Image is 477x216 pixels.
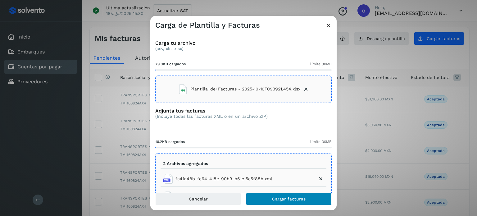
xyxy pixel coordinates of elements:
span: Cargar facturas [272,197,306,201]
h3: Carga tu archivo [155,40,332,46]
span: límite 30MB [310,139,332,145]
p: 2 Archivos agregados [163,161,208,166]
p: (csv, xls, xlsx) [155,46,332,51]
span: fa41a48b-fc64-418e-90b9-b61c15c5f88b.xml [175,176,272,182]
span: Cancelar [189,197,208,201]
span: 16.2KB cargados [155,139,185,145]
button: Cancelar [155,193,241,205]
h3: Carga de Plantilla y Facturas [155,21,260,30]
span: Plantilla+de+Facturas - 2025-10-10T093921.454.xlsx [190,86,300,92]
h3: Adjunta tus facturas [155,108,268,114]
span: límite 30MB [310,61,332,67]
button: Cargar facturas [246,193,332,205]
p: (Incluye todas las facturas XML o en un archivo ZIP) [155,114,268,119]
span: 79.0KB cargados [155,61,186,67]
